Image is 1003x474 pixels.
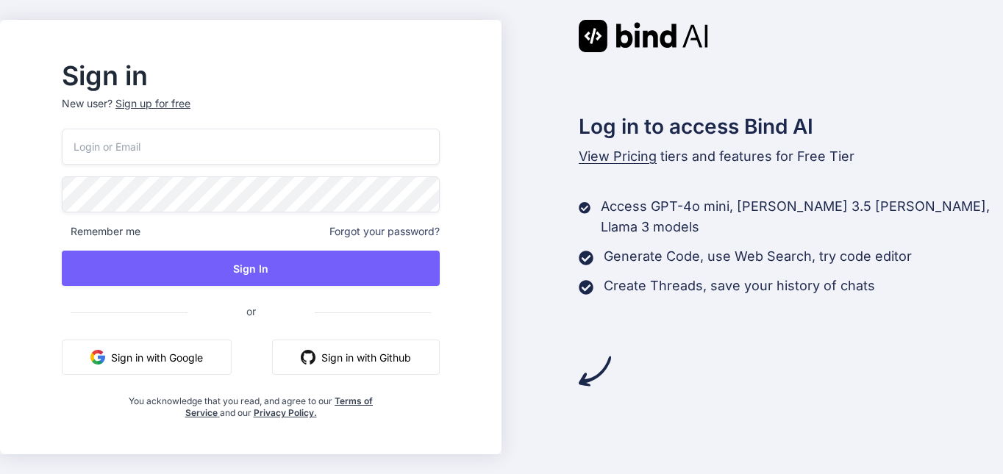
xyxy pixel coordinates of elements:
[579,146,1003,167] p: tiers and features for Free Tier
[272,340,440,375] button: Sign in with Github
[62,224,140,239] span: Remember me
[604,276,875,296] p: Create Threads, save your history of chats
[254,407,317,418] a: Privacy Policy.
[90,350,105,365] img: google
[185,395,374,418] a: Terms of Service
[579,355,611,387] img: arrow
[579,148,657,164] span: View Pricing
[62,129,440,165] input: Login or Email
[115,96,190,111] div: Sign up for free
[601,196,1003,237] p: Access GPT-4o mini, [PERSON_NAME] 3.5 [PERSON_NAME], Llama 3 models
[188,293,315,329] span: or
[579,111,1003,142] h2: Log in to access Bind AI
[301,350,315,365] img: github
[62,251,440,286] button: Sign In
[604,246,912,267] p: Generate Code, use Web Search, try code editor
[62,340,232,375] button: Sign in with Google
[62,64,440,87] h2: Sign in
[125,387,377,419] div: You acknowledge that you read, and agree to our and our
[579,20,708,52] img: Bind AI logo
[329,224,440,239] span: Forgot your password?
[62,96,440,129] p: New user?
